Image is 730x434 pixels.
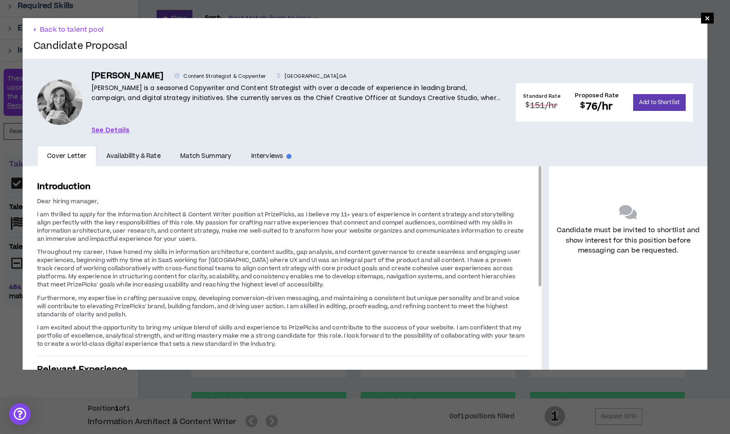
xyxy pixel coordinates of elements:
[174,72,266,81] p: Content Strategist & Copywriter
[37,197,98,205] span: Dear hiring manager,
[37,146,96,167] a: Cover Letter
[523,93,560,100] h4: Standard Rate
[37,324,525,348] span: I am excited about the opportunity to bring my unique blend of skills and experience to PrizePick...
[556,225,700,256] p: Candidate must be invited to shortlist and show interest for this position before messaging can b...
[575,91,619,100] h4: Proposed Rate
[91,70,163,83] h5: [PERSON_NAME]
[705,13,710,24] span: ×
[241,146,301,167] a: Interviews
[525,100,530,110] sup: $
[9,403,31,425] div: Open Intercom Messenger
[91,125,130,135] a: See Details
[530,100,558,112] span: 151 /hr
[633,94,686,111] button: Add to Shortlist
[37,181,527,193] h3: Introduction
[37,363,527,376] h3: Relevant Experience
[575,100,619,114] h2: 76 /hr
[580,100,585,111] sup: $
[91,83,501,103] p: [PERSON_NAME] is a seasoned Copywriter and Content Strategist with over a decade of experience in...
[277,72,346,81] p: [GEOGRAPHIC_DATA] , GA
[33,25,104,34] button: Back to talent pool
[96,146,170,167] a: Availability & Rate
[171,146,241,167] a: Match Summary
[37,210,524,243] span: I am thrilled to apply for the Information Architect & Content Writer position at PrizePicks, as ...
[33,41,128,52] h2: Candidate Proposal
[37,248,521,289] span: Throughout my career, I have honed my skills in information architecture, content audits, gap ana...
[37,80,82,125] div: Kate R.
[37,294,520,319] span: Furthermore, my expertise in crafting persuasive copy, developing conversion-driven messaging, an...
